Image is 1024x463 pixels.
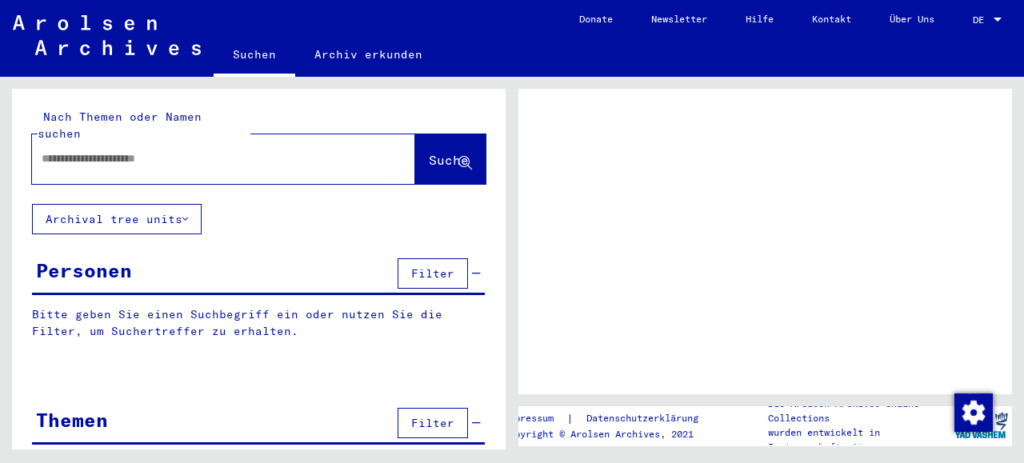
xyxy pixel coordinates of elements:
a: Datenschutzerklärung [574,410,718,427]
p: Bitte geben Sie einen Suchbegriff ein oder nutzen Sie die Filter, um Suchertreffer zu erhalten. [32,306,485,340]
span: Suche [429,152,469,168]
p: wurden entwickelt in Partnerschaft mit [768,425,950,454]
img: yv_logo.png [951,405,1011,445]
mat-label: Nach Themen oder Namen suchen [38,110,202,141]
img: Arolsen_neg.svg [13,15,201,55]
p: Copyright © Arolsen Archives, 2021 [503,427,718,441]
div: Personen [36,256,132,285]
div: | [503,410,718,427]
a: Suchen [214,35,295,77]
button: Filter [398,258,468,289]
p: Die Arolsen Archives Online-Collections [768,397,950,425]
span: DE [973,14,990,26]
a: Archiv erkunden [295,35,442,74]
button: Suche [415,134,486,184]
span: Filter [411,416,454,430]
a: Impressum [503,410,566,427]
button: Filter [398,408,468,438]
img: Zustimmung ändern [954,393,993,432]
div: Themen [36,405,108,434]
span: Filter [411,266,454,281]
button: Archival tree units [32,204,202,234]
